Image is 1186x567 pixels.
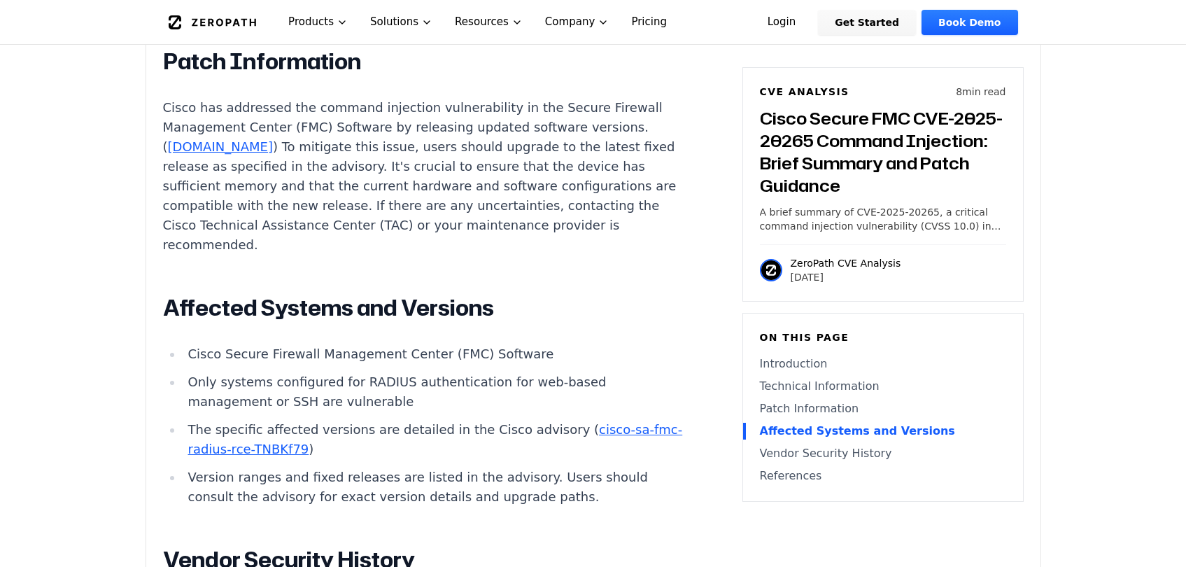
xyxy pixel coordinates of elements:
li: Cisco Secure Firewall Management Center (FMC) Software [183,344,684,364]
a: Affected Systems and Versions [760,423,1006,440]
img: ZeroPath CVE Analysis [760,259,782,281]
a: Patch Information [760,400,1006,417]
a: Get Started [818,10,916,35]
a: [DOMAIN_NAME] [168,139,273,154]
a: Book Demo [922,10,1017,35]
p: Cisco has addressed the command injection vulnerability in the Secure Firewall Management Center ... [163,98,684,255]
a: Introduction [760,356,1006,372]
h2: Patch Information [163,48,684,76]
a: Login [751,10,813,35]
a: References [760,468,1006,484]
h6: CVE Analysis [760,85,849,99]
p: A brief summary of CVE-2025-20265, a critical command injection vulnerability (CVSS 10.0) in Cisc... [760,205,1006,233]
a: cisco-sa-fmc-radius-rce-TNBKf79 [188,422,682,456]
p: ZeroPath CVE Analysis [791,256,901,270]
h3: Cisco Secure FMC CVE-2025-20265 Command Injection: Brief Summary and Patch Guidance [760,107,1006,197]
li: Only systems configured for RADIUS authentication for web-based management or SSH are vulnerable [183,372,684,412]
p: [DATE] [791,270,901,284]
a: Technical Information [760,378,1006,395]
h2: Affected Systems and Versions [163,294,684,322]
li: Version ranges and fixed releases are listed in the advisory. Users should consult the advisory f... [183,468,684,507]
p: 8 min read [956,85,1005,99]
h6: On this page [760,330,1006,344]
a: Vendor Security History [760,445,1006,462]
li: The specific affected versions are detailed in the Cisco advisory ( ) [183,420,684,459]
